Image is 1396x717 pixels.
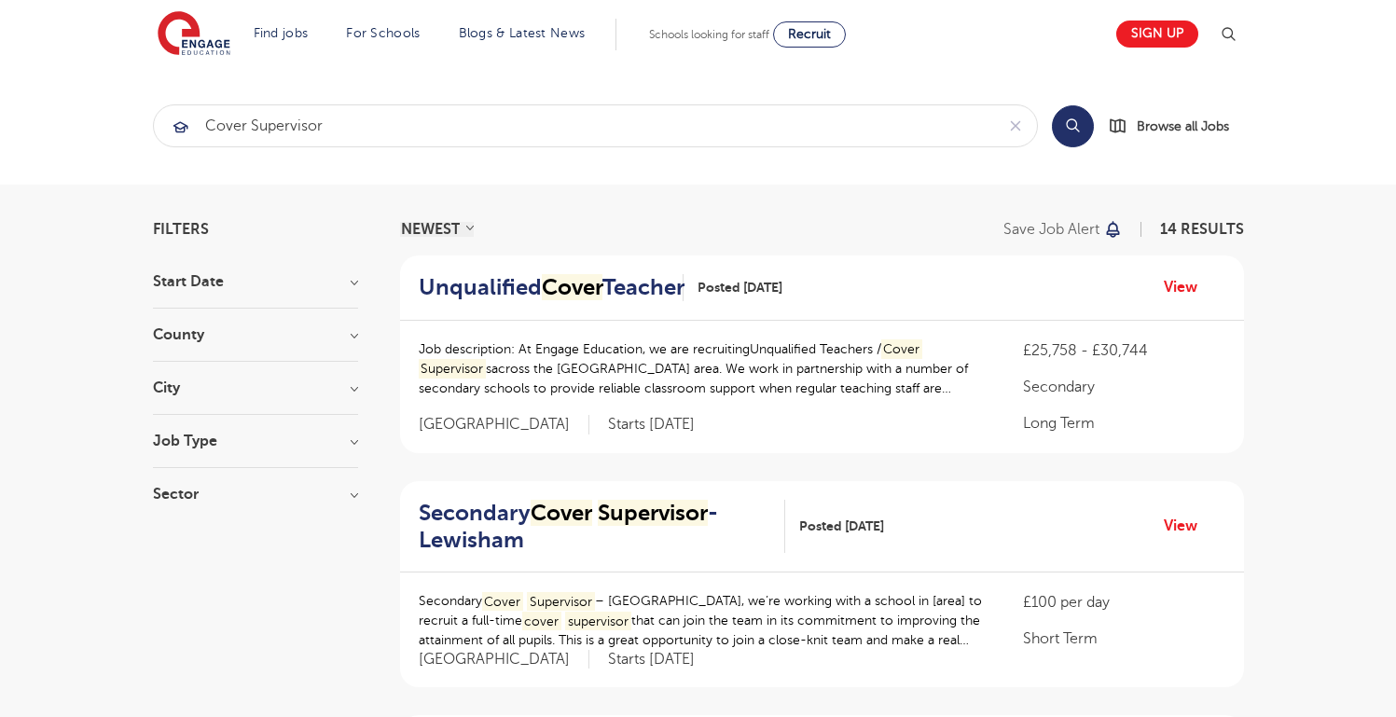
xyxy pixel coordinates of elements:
[419,500,770,554] h2: Secondary - Lewisham
[994,105,1037,146] button: Clear
[158,11,230,58] img: Engage Education
[881,339,923,359] mark: Cover
[482,592,524,612] mark: Cover
[419,274,670,301] h2: Unqualified Teacher
[346,26,420,40] a: For Schools
[1137,116,1229,137] span: Browse all Jobs
[542,274,602,300] mark: Cover
[153,487,358,502] h3: Sector
[419,591,987,650] p: Secondary – [GEOGRAPHIC_DATA], we’re working with a school in [area] to recruit a full-time that ...
[419,415,589,434] span: [GEOGRAPHIC_DATA]
[1023,412,1224,434] p: Long Term
[154,105,994,146] input: Submit
[1023,339,1224,362] p: £25,758 - £30,744
[419,339,987,398] p: Job description: At Engage Education, we are recruitingUnqualified Teachers / sacross the [GEOGRA...
[1052,105,1094,147] button: Search
[788,27,831,41] span: Recruit
[698,278,782,297] span: Posted [DATE]
[153,434,358,448] h3: Job Type
[527,592,595,612] mark: Supervisor
[459,26,586,40] a: Blogs & Latest News
[649,28,769,41] span: Schools looking for staff
[773,21,846,48] a: Recruit
[1003,222,1099,237] p: Save job alert
[1164,275,1211,299] a: View
[153,327,358,342] h3: County
[608,415,695,434] p: Starts [DATE]
[1003,222,1124,237] button: Save job alert
[608,650,695,669] p: Starts [DATE]
[1023,627,1224,650] p: Short Term
[254,26,309,40] a: Find jobs
[531,500,592,526] mark: Cover
[1116,21,1198,48] a: Sign up
[598,500,708,526] mark: Supervisor
[565,612,631,631] mark: supervisor
[153,104,1038,147] div: Submit
[1164,514,1211,538] a: View
[419,500,785,554] a: SecondaryCover Supervisor- Lewisham
[522,612,562,631] mark: cover
[419,274,684,301] a: UnqualifiedCoverTeacher
[1023,591,1224,614] p: £100 per day
[153,222,209,237] span: Filters
[419,359,487,379] mark: Supervisor
[1109,116,1244,137] a: Browse all Jobs
[1023,376,1224,398] p: Secondary
[419,650,589,669] span: [GEOGRAPHIC_DATA]
[1160,221,1244,238] span: 14 RESULTS
[153,274,358,289] h3: Start Date
[153,380,358,395] h3: City
[799,517,884,536] span: Posted [DATE]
